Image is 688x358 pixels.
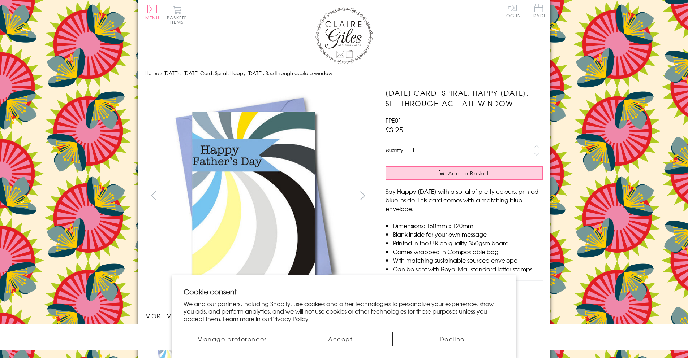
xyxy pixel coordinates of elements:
[386,187,543,213] p: Say Happy [DATE] with a spiral of pretty colours, printed blue inside. This card comes with a mat...
[386,166,543,180] button: Add to Basket
[170,14,187,25] span: 0 items
[197,335,267,343] span: Manage preferences
[184,332,281,346] button: Manage preferences
[145,5,159,20] button: Menu
[184,300,504,322] p: We and our partners, including Shopify, use cookies and other technologies to personalize your ex...
[386,147,403,153] label: Quantity
[271,314,309,323] a: Privacy Policy
[184,287,504,297] h2: Cookie consent
[393,239,543,247] li: Printed in the U.K on quality 350gsm board
[167,6,187,24] button: Basket0 items
[180,70,182,77] span: ›
[145,311,371,320] h3: More views
[393,230,543,239] li: Blank inside for your own message
[386,125,403,135] span: £3.25
[315,7,373,64] img: Claire Giles Greetings Cards
[386,116,401,125] span: FPE01
[504,4,521,18] a: Log In
[371,88,588,304] img: Father's Day Card, Spiral, Happy Father's Day, See through acetate window
[145,66,543,81] nav: breadcrumbs
[163,70,179,77] a: [DATE]
[400,332,505,346] button: Decline
[288,332,393,346] button: Accept
[145,14,159,21] span: Menu
[145,70,159,77] a: Home
[145,187,162,204] button: prev
[448,170,489,177] span: Add to Basket
[531,4,546,19] a: Trade
[393,221,543,230] li: Dimensions: 160mm x 120mm
[393,256,543,265] li: With matching sustainable sourced envelope
[393,247,543,256] li: Comes wrapped in Compostable bag
[531,4,546,18] span: Trade
[183,70,332,77] span: [DATE] Card, Spiral, Happy [DATE], See through acetate window
[355,187,371,204] button: next
[160,70,162,77] span: ›
[386,88,543,109] h1: [DATE] Card, Spiral, Happy [DATE], See through acetate window
[145,88,362,304] img: Father's Day Card, Spiral, Happy Father's Day, See through acetate window
[393,265,543,273] li: Can be sent with Royal Mail standard letter stamps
